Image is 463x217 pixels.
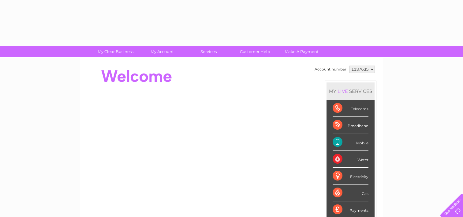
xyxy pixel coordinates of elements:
div: Broadband [333,117,368,134]
a: Make A Payment [276,46,327,57]
div: Electricity [333,168,368,185]
div: MY SERVICES [327,82,375,100]
a: Services [183,46,234,57]
div: Mobile [333,134,368,151]
a: Customer Help [230,46,280,57]
td: Account number [313,64,348,74]
div: Water [333,151,368,168]
div: Telecoms [333,100,368,117]
div: LIVE [336,88,349,94]
a: My Clear Business [90,46,141,57]
a: My Account [137,46,187,57]
div: Gas [333,185,368,201]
